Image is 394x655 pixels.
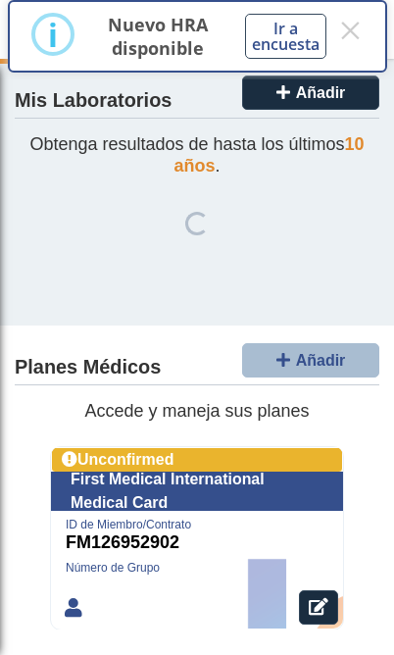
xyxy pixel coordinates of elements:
[296,351,346,368] span: Añadir
[173,134,364,176] span: 10 años
[15,356,161,379] h4: Planes Médicos
[48,17,58,52] div: i
[242,342,379,377] button: Añadir
[95,13,222,60] p: Nuevo HRA disponible
[29,134,364,176] span: Obtenga resultados de hasta los últimos .
[296,84,346,101] span: Añadir
[15,89,172,113] h4: Mis Laboratorios
[242,76,379,110] button: Añadir
[245,14,326,59] button: Ir a encuesta
[338,13,364,48] button: Close this dialog
[84,401,309,421] span: Accede y maneja sus planes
